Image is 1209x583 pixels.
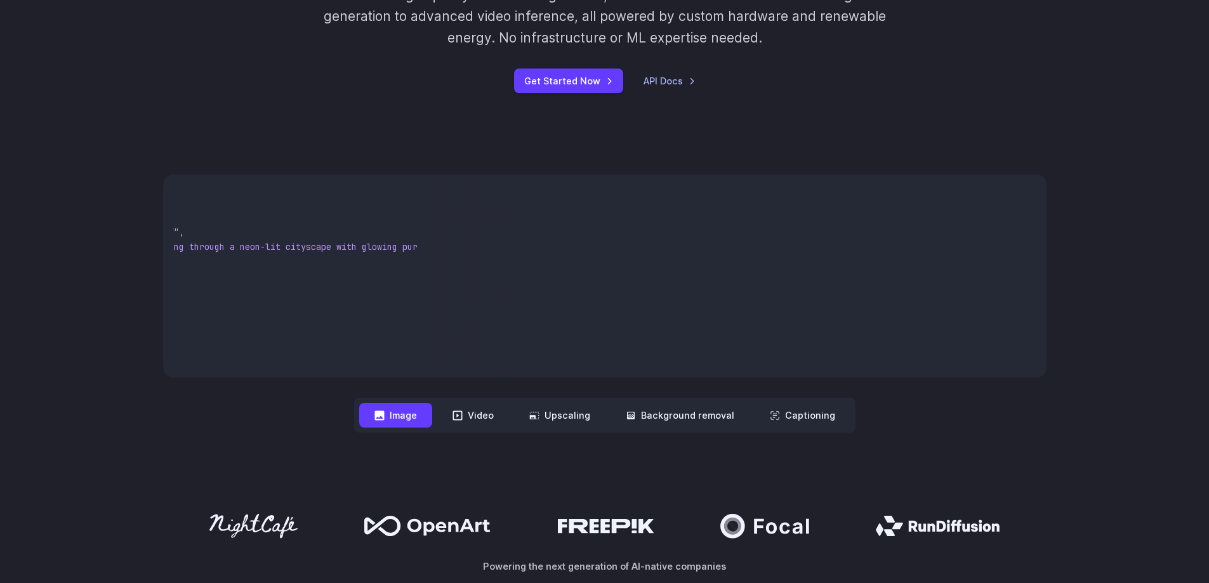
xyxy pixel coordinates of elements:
span: , [179,226,184,237]
p: Powering the next generation of AI-native companies [163,559,1047,573]
button: Captioning [755,403,850,428]
a: Get Started Now [514,69,623,93]
button: Video [437,403,509,428]
button: Background removal [611,403,750,428]
a: API Docs [644,74,696,88]
span: "Futuristic stealth jet streaking through a neon-lit cityscape with glowing purple exhaust" [17,241,479,252]
button: Image [359,403,432,428]
button: Upscaling [514,403,605,428]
